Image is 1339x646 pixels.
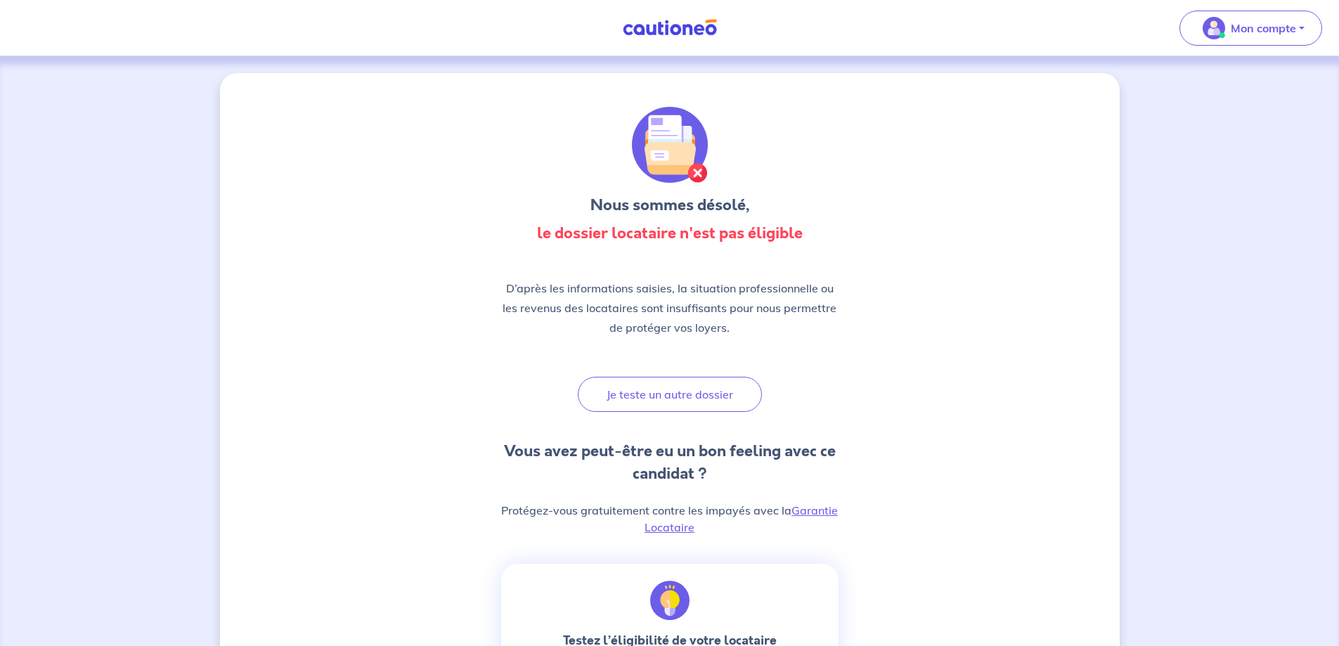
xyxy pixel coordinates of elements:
[578,377,762,412] button: Je teste un autre dossier
[501,278,839,337] p: D’après les informations saisies, la situation professionnelle ou les revenus des locataires sont...
[501,440,839,485] h3: Vous avez peut-être eu un bon feeling avec ce candidat ?
[1231,20,1296,37] p: Mon compte
[650,581,690,620] img: illu_idea.svg
[501,194,839,217] h3: Nous sommes désolé,
[1203,17,1225,39] img: illu_account_valid_menu.svg
[537,222,803,244] strong: le dossier locataire n'est pas éligible
[501,502,839,536] p: Protégez-vous gratuitement contre les impayés avec la
[617,19,723,37] img: Cautioneo
[632,107,708,183] img: illu_folder_cancel.svg
[1179,11,1322,46] button: illu_account_valid_menu.svgMon compte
